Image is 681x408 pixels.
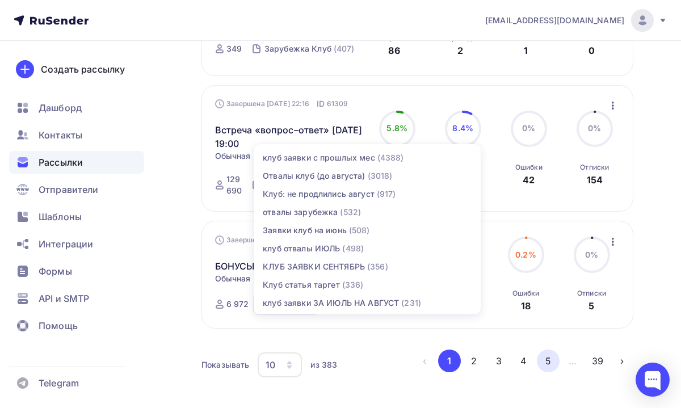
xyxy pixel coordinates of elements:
[263,188,375,200] div: Клуб: не продлились август
[349,225,370,236] div: (508)
[515,250,536,259] span: 0.2%
[340,207,361,218] div: (532)
[523,173,535,187] div: 42
[263,207,338,218] div: отвалы зарубежка
[334,43,355,54] div: (407)
[588,299,594,313] div: 5
[512,350,535,372] button: Go to page 4
[580,163,609,172] div: Отписки
[9,260,144,283] a: Формы
[388,44,400,57] div: 86
[611,350,633,372] button: Go to next page
[39,292,89,305] span: API и SMTP
[377,188,396,200] div: (917)
[342,243,364,254] div: (498)
[39,101,82,115] span: Дашборд
[9,178,144,201] a: Отправители
[401,297,421,309] div: (231)
[310,359,337,371] div: из 383
[9,205,144,228] a: Шаблоны
[377,152,404,163] div: (4388)
[266,358,275,372] div: 10
[226,174,242,196] div: 129 690
[254,185,481,203] a: Клуб: не продлились август (917)
[39,376,79,390] span: Telegram
[226,298,249,310] div: 6 972
[515,163,543,172] div: Ошибки
[586,350,609,372] button: Go to page 39
[215,123,364,150] a: Встреча «вопрос–ответ» [DATE] 19:00
[9,96,144,119] a: Дашборд
[254,167,481,185] a: Отвалы клуб (до августа) (3018)
[342,279,364,291] div: (336)
[457,44,463,57] div: 2
[588,44,595,57] div: 0
[39,183,99,196] span: Отправители
[226,43,242,54] div: 349
[254,294,481,312] a: клуб заявки ЗА ИЮЛЬ НА АВГУСТ (231)
[39,264,72,278] span: Формы
[487,350,510,372] button: Go to page 3
[9,124,144,146] a: Контакты
[257,352,302,378] button: 10
[577,289,606,298] div: Отписки
[263,170,365,182] div: Отвалы клуб (до августа)
[254,149,481,167] a: клуб заявки с прошлых мес (4388)
[254,221,481,239] a: Заявки клуб на июнь (508)
[485,15,624,26] span: [EMAIL_ADDRESS][DOMAIN_NAME]
[264,43,331,54] div: Зарубежка Клуб
[39,210,82,224] span: Шаблоны
[39,237,93,251] span: Интеграции
[263,297,399,309] div: клуб заявки ЗА ИЮЛЬ НА АВГУСТ
[254,239,481,258] a: клуб отвалы ИЮЛЬ (498)
[327,98,348,110] span: 61309
[215,259,337,273] a: БОНУСЫ ЗАЯВКИ ОТВАЛЫ
[39,319,78,333] span: Помощь
[263,40,356,58] a: Зарубежка Клуб (407)
[263,225,347,236] div: Заявки клуб на июнь
[521,299,531,313] div: 18
[215,98,348,110] div: Завершена [DATE] 22:16
[254,276,481,294] a: Клуб статья таргет (336)
[317,98,325,110] span: ID
[215,150,292,162] span: Обычная рассылка
[413,350,633,372] ul: Pagination
[41,62,125,76] div: Создать рассылку
[485,9,667,32] a: [EMAIL_ADDRESS][DOMAIN_NAME]
[587,173,603,187] div: 154
[39,155,83,169] span: Рассылки
[263,243,340,254] div: клуб отвалы ИЮЛЬ
[201,359,249,371] div: Показывать
[263,152,375,163] div: клуб заявки с прошлых мес
[537,350,560,372] button: Go to page 5
[585,250,598,259] span: 0%
[263,279,340,291] div: Клуб статья таргет
[386,123,407,133] span: 5.8%
[438,350,461,372] button: Go to page 1
[452,123,473,133] span: 8.4%
[463,350,485,372] button: Go to page 2
[263,261,365,272] div: КЛУБ ЗАЯВКИ СЕНТЯБРЬ
[254,258,481,276] a: КЛУБ ЗАЯВКИ СЕНТЯБРЬ (356)
[254,312,481,330] a: ОТВАЛЫ КЛУБ СЕНТЯБРЬ (155)
[39,128,82,142] span: Контакты
[588,123,601,133] span: 0%
[524,44,528,57] div: 1
[512,289,540,298] div: Ошибки
[368,170,393,182] div: (3018)
[9,151,144,174] a: Рассылки
[215,273,292,284] span: Обычная рассылка
[215,234,348,246] div: Завершена [DATE] 13:45
[522,123,535,133] span: 0%
[367,261,388,272] div: (356)
[254,203,481,221] a: отвалы зарубежка (532)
